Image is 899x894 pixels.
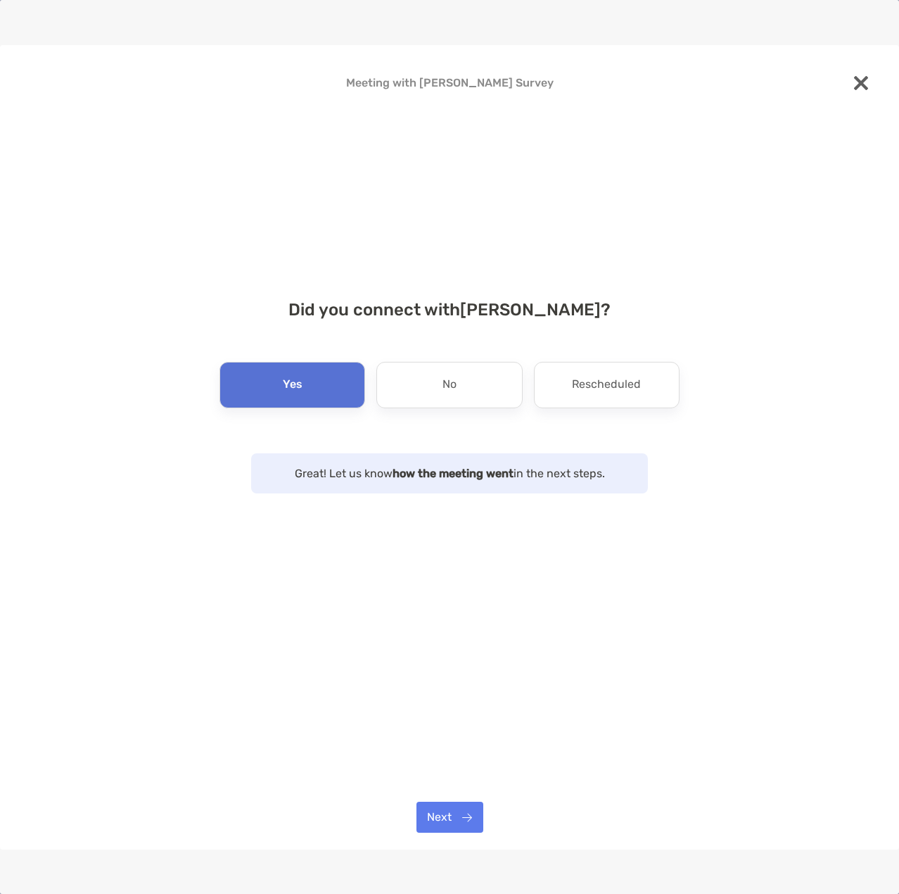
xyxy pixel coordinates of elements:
h4: Meeting with [PERSON_NAME] Survey [23,76,876,89]
h4: Did you connect with [PERSON_NAME] ? [23,300,876,320]
button: Next [416,802,483,833]
p: No [442,374,457,396]
p: Great! Let us know in the next steps. [265,465,634,482]
strong: how the meeting went [393,467,514,480]
p: Yes [283,374,302,396]
img: close modal [854,76,868,90]
p: Rescheduled [572,374,641,396]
